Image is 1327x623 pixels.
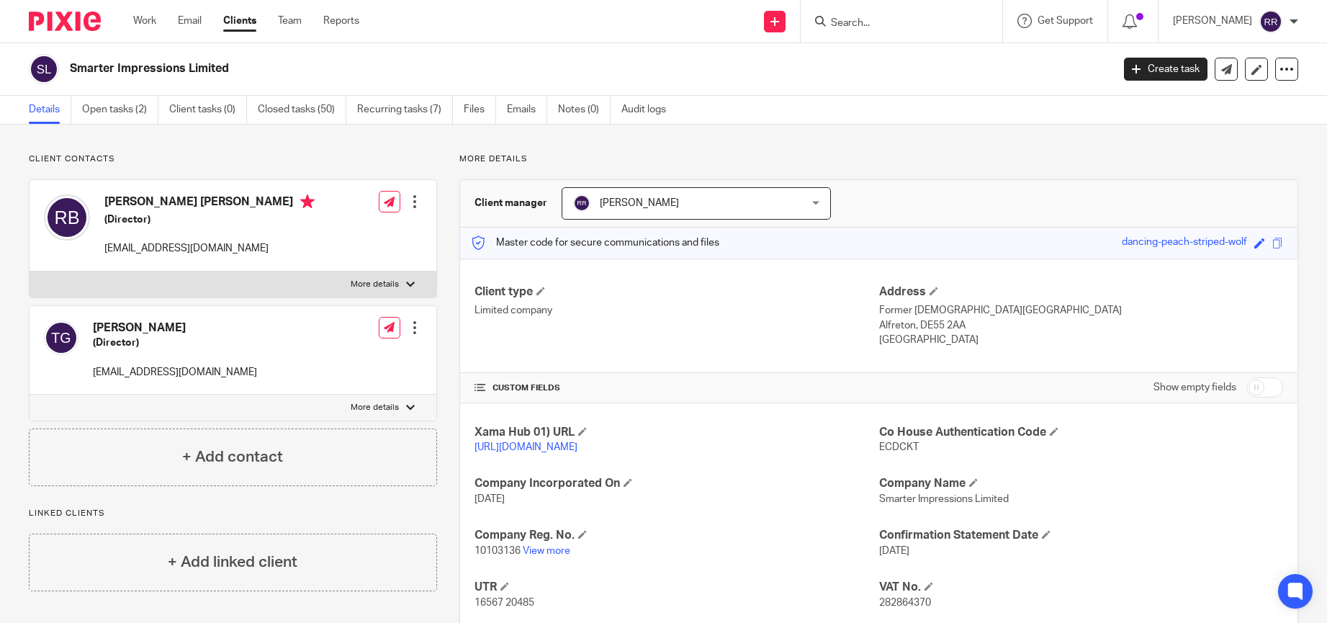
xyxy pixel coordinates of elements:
[600,198,679,208] span: [PERSON_NAME]
[258,96,346,124] a: Closed tasks (50)
[474,442,577,452] a: [URL][DOMAIN_NAME]
[1038,16,1093,26] span: Get Support
[168,551,297,573] h4: + Add linked client
[182,446,283,468] h4: + Add contact
[879,442,919,452] span: ECDCKT
[300,194,315,209] i: Primary
[464,96,496,124] a: Files
[1122,235,1247,251] div: dancing-peach-striped-wolf
[879,318,1283,333] p: Alfreton, DE55 2AA
[879,580,1283,595] h4: VAT No.
[459,153,1298,165] p: More details
[104,241,315,256] p: [EMAIL_ADDRESS][DOMAIN_NAME]
[44,194,90,241] img: svg%3E
[558,96,611,124] a: Notes (0)
[879,546,909,556] span: [DATE]
[573,194,590,212] img: svg%3E
[879,284,1283,300] h4: Address
[93,336,257,350] h5: (Director)
[29,54,59,84] img: svg%3E
[474,303,878,318] p: Limited company
[474,546,521,556] span: 10103136
[474,598,534,608] span: 16567 20485
[471,236,719,250] p: Master code for secure communications and files
[44,321,78,355] img: svg%3E
[82,96,158,124] a: Open tasks (2)
[879,494,1009,504] span: Smarter Impressions Limited
[1153,380,1236,395] label: Show empty fields
[879,598,931,608] span: 282864370
[879,303,1283,318] p: Former [DEMOGRAPHIC_DATA][GEOGRAPHIC_DATA]
[351,402,399,413] p: More details
[1259,10,1282,33] img: svg%3E
[621,96,677,124] a: Audit logs
[29,12,101,31] img: Pixie
[474,476,878,491] h4: Company Incorporated On
[93,321,257,336] h4: [PERSON_NAME]
[474,382,878,394] h4: CUSTOM FIELDS
[357,96,453,124] a: Recurring tasks (7)
[474,494,505,504] span: [DATE]
[523,546,570,556] a: View more
[29,96,71,124] a: Details
[278,14,302,28] a: Team
[70,61,896,76] h2: Smarter Impressions Limited
[474,284,878,300] h4: Client type
[29,153,437,165] p: Client contacts
[351,279,399,290] p: More details
[1124,58,1207,81] a: Create task
[879,528,1283,543] h4: Confirmation Statement Date
[104,194,315,212] h4: [PERSON_NAME] [PERSON_NAME]
[1173,14,1252,28] p: [PERSON_NAME]
[169,96,247,124] a: Client tasks (0)
[93,365,257,380] p: [EMAIL_ADDRESS][DOMAIN_NAME]
[829,17,959,30] input: Search
[507,96,547,124] a: Emails
[474,580,878,595] h4: UTR
[323,14,359,28] a: Reports
[29,508,437,519] p: Linked clients
[474,425,878,440] h4: Xama Hub 01) URL
[133,14,156,28] a: Work
[879,333,1283,347] p: [GEOGRAPHIC_DATA]
[474,196,547,210] h3: Client manager
[474,528,878,543] h4: Company Reg. No.
[178,14,202,28] a: Email
[223,14,256,28] a: Clients
[879,425,1283,440] h4: Co House Authentication Code
[879,476,1283,491] h4: Company Name
[104,212,315,227] h5: (Director)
